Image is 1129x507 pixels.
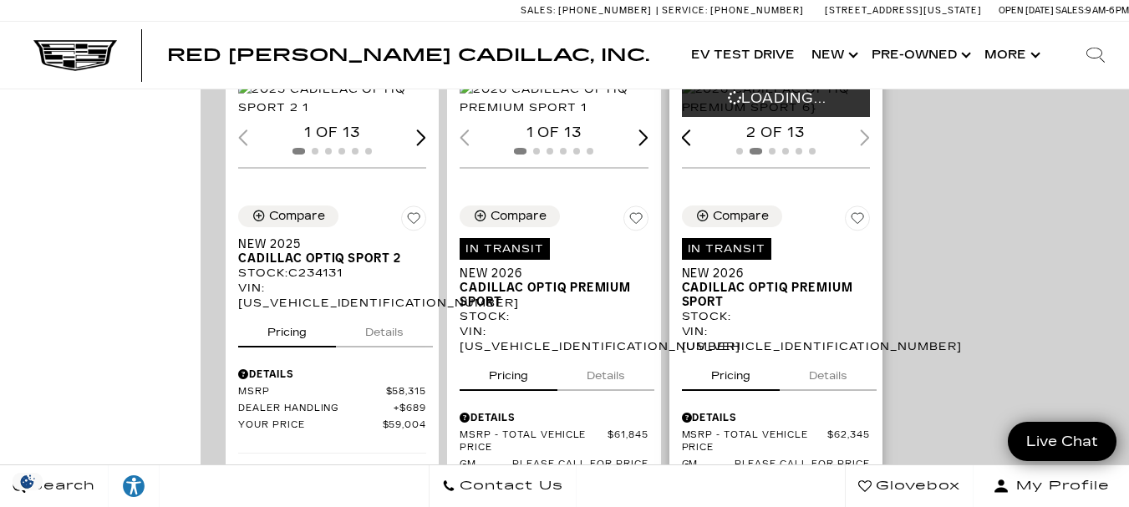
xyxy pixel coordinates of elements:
span: Loading... [728,89,826,108]
a: GM MSRP Please call for price [460,459,648,484]
span: New 2025 [238,237,414,251]
span: $61,845 [608,429,648,454]
span: $59,004 [383,419,427,432]
div: Stock : [682,309,870,324]
a: [STREET_ADDRESS][US_STATE] [825,5,982,16]
div: 1 / 2 [238,80,430,117]
div: Pricing Details - New 2026 Cadillac OPTIQ Premium Sport [682,410,870,425]
img: 2025 Cadillac OPTIQ Sport 2 1 [238,80,430,117]
button: Compare Vehicle [682,205,782,227]
a: New 2025Cadillac OPTIQ Sport 2 [238,237,426,266]
img: 2026 Cadillac OPTIQ Premium Sport 1 [460,80,651,117]
a: In TransitNew 2026Cadillac OPTIQ Premium Sport [460,237,648,309]
button: pricing tab [460,354,557,391]
span: Dealer Handling [238,403,394,415]
div: Privacy Settings [8,473,47,490]
a: Glovebox [845,465,974,507]
div: Pricing Details - New 2025 Cadillac OPTIQ Sport 2 [238,367,426,382]
div: VIN: [US_VEHICLE_IDENTIFICATION_NUMBER] [682,324,870,354]
span: New 2026 [460,266,635,281]
div: Compare [269,209,325,224]
button: details tab [780,354,877,391]
a: GM MSRP Please call for price [682,459,870,484]
span: Your Price [238,419,383,432]
a: New [803,22,863,89]
div: Compare [713,209,769,224]
a: Service: [PHONE_NUMBER] [656,6,808,15]
span: MSRP - Total Vehicle Price [682,429,828,454]
span: Please call for price [512,459,648,484]
span: Sales: [1055,5,1086,16]
a: Pre-Owned [863,22,976,89]
div: Pricing Details - New 2026 Cadillac OPTIQ Premium Sport [460,410,648,425]
a: Red [PERSON_NAME] Cadillac, Inc. [167,47,649,63]
span: In Transit [460,238,550,260]
span: 9 AM-6 PM [1086,5,1129,16]
span: Contact Us [455,474,563,498]
span: MSRP [238,386,386,398]
span: In Transit [682,238,772,260]
a: In TransitNew 2026Cadillac OPTIQ Premium Sport [682,237,870,309]
span: Red [PERSON_NAME] Cadillac, Inc. [167,45,649,65]
span: GM MSRP [460,459,512,484]
button: details tab [557,354,654,391]
div: Stock : [460,309,648,324]
div: Stock : C234131 [238,266,426,281]
a: Contact Us [429,465,577,507]
span: Cadillac OPTIQ Premium Sport [682,281,857,309]
span: [PHONE_NUMBER] [710,5,804,16]
div: VIN: [US_VEHICLE_IDENTIFICATION_NUMBER] [460,324,648,354]
span: Open [DATE] [999,5,1054,16]
div: VIN: [US_VEHICLE_IDENTIFICATION_NUMBER] [238,281,426,311]
span: $58,315 [386,386,427,398]
a: Sales: [PHONE_NUMBER] [521,6,656,15]
div: 1 / 2 [460,80,651,117]
button: Compare Vehicle [460,205,560,227]
a: Live Chat [1008,422,1116,461]
span: Live Chat [1018,432,1106,451]
span: Service: [662,5,708,16]
span: Cadillac OPTIQ Premium Sport [460,281,635,309]
button: More [976,22,1045,89]
a: MSRP - Total Vehicle Price $61,845 [460,429,648,454]
span: [PHONE_NUMBER] [558,5,652,16]
span: Glovebox [872,474,960,498]
div: 2 of 13 [682,124,870,142]
button: pricing tab [682,354,780,391]
div: Next slide [638,129,648,145]
span: GM MSRP [682,459,735,484]
div: 2 / 2 [682,80,873,117]
a: EV Test Drive [683,22,803,89]
span: Search [26,474,95,498]
div: 1 of 13 [238,124,426,142]
button: details tab [336,311,433,347]
span: My Profile [1009,474,1110,498]
span: $62,345 [827,429,870,454]
span: Sales: [521,5,556,16]
span: Please call for price [735,459,870,484]
button: Save Vehicle [623,205,648,237]
div: Compare [491,209,547,224]
button: pricing tab [238,311,336,347]
div: 1 of 13 [460,124,648,142]
a: MSRP $58,315 [238,386,426,398]
span: Cadillac OPTIQ Sport 2 [238,251,414,266]
a: Explore your accessibility options [109,465,160,507]
div: Explore your accessibility options [109,474,159,499]
button: Save Vehicle [401,205,426,237]
a: Your Price $59,004 [238,419,426,432]
div: Previous slide [682,129,692,145]
button: Compare Vehicle [238,205,338,227]
button: Save Vehicle [845,205,870,237]
div: Search [1062,22,1129,89]
span: MSRP - Total Vehicle Price [460,429,608,454]
span: New 2026 [682,266,857,281]
div: Next slide [417,129,427,145]
a: Dealer Handling $689 [238,403,426,415]
img: Cadillac Dark Logo with Cadillac White Text [33,39,117,71]
button: Open user profile menu [974,465,1129,507]
a: MSRP - Total Vehicle Price $62,345 [682,429,870,454]
span: $689 [394,403,426,415]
